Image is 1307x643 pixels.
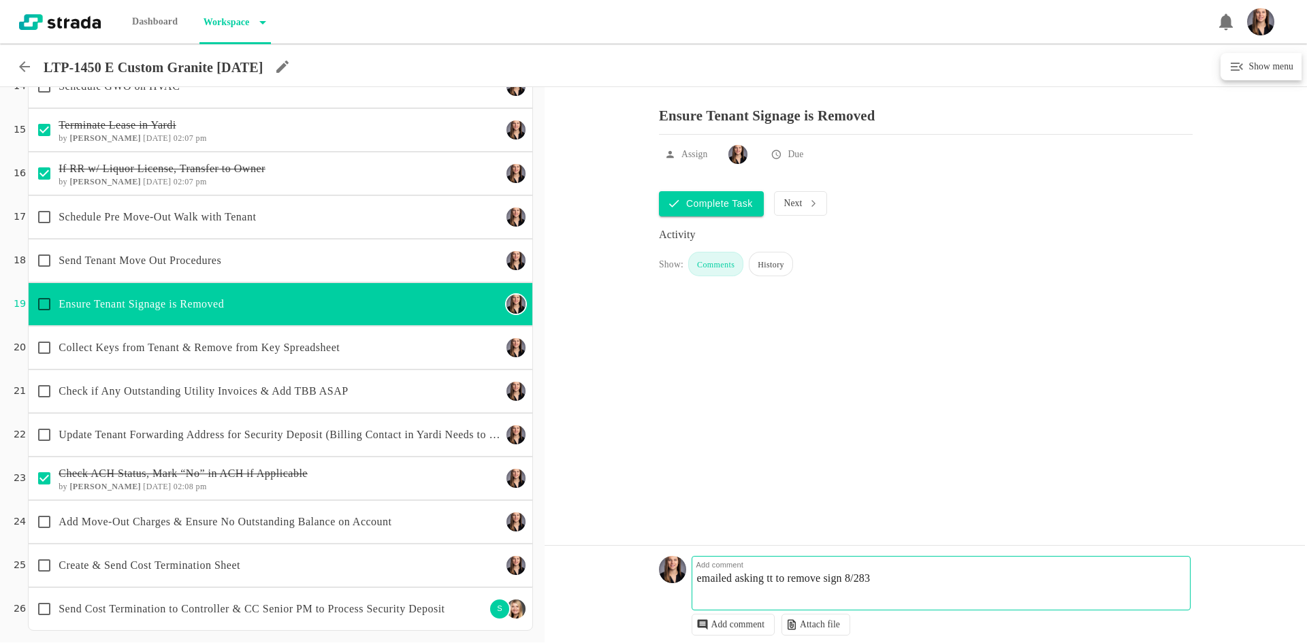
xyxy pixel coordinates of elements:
[688,252,743,276] div: Comments
[59,161,502,177] p: If RR w/ Liquor License, Transfer to Owner
[59,383,502,399] p: Check if Any Outstanding Utility Invoices & Add TBB ASAP
[59,465,502,482] p: Check ACH Status, Mark “No” in ACH if Applicable
[59,340,502,356] p: Collect Keys from Tenant & Remove from Key Spreadsheet
[59,252,502,269] p: Send Tenant Move Out Procedures
[728,145,747,164] img: Ty Depies
[14,340,26,355] p: 20
[19,14,101,30] img: strada-logo
[59,601,485,617] p: Send Cost Termination to Controller & CC Senior PM to Process Security Deposit
[659,258,683,276] div: Show:
[59,209,502,225] p: Schedule Pre Move-Out Walk with Tenant
[14,514,26,529] p: 24
[199,9,250,36] p: Workspace
[506,251,526,270] img: Ty Depies
[14,297,26,312] p: 19
[784,198,803,209] p: Next
[506,208,526,227] img: Ty Depies
[128,8,182,35] p: Dashboard
[506,425,526,444] img: Ty Depies
[44,59,263,76] p: LTP-1450 E Custom Granite [DATE]
[659,556,686,583] img: Headshot_Vertical.jpg
[659,227,1193,243] div: Activity
[506,382,526,401] img: Ty Depies
[800,619,840,630] p: Attach file
[506,164,526,183] img: Ty Depies
[14,471,26,486] p: 23
[489,598,511,620] div: S
[14,384,26,399] p: 21
[506,556,526,575] img: Ty Depies
[788,148,803,161] p: Due
[69,133,141,143] b: [PERSON_NAME]
[659,191,764,216] button: Complete Task
[506,295,526,314] img: Ty Depies
[506,512,526,531] img: Ty Depies
[694,557,1093,573] p: Add comment
[59,133,502,143] h6: by [DATE] 02:07 pm
[749,252,793,276] div: History
[506,338,526,357] img: Ty Depies
[1245,59,1293,75] h6: Show menu
[59,427,502,443] p: Update Tenant Forwarding Address for Security Deposit (Billing Contact in Yardi Needs to Have Add...
[14,558,26,573] p: 25
[1247,8,1274,35] img: Headshot_Vertical.jpg
[14,210,26,225] p: 17
[59,514,502,530] p: Add Move-Out Charges & Ensure No Outstanding Balance on Account
[59,177,502,186] h6: by [DATE] 02:07 pm
[14,427,26,442] p: 22
[14,601,26,616] p: 26
[506,599,526,619] img: Maggie Keasling
[59,557,502,574] p: Create & Send Cost Termination Sheet
[14,122,26,137] p: 15
[14,253,26,268] p: 18
[659,97,1193,124] p: Ensure Tenant Signage is Removed
[59,296,502,312] p: Ensure Tenant Signage is Removed
[506,469,526,488] img: Ty Depies
[506,120,526,139] img: Ty Depies
[14,166,26,181] p: 16
[59,117,502,133] p: Terminate Lease in Yardi
[69,482,141,491] b: [PERSON_NAME]
[711,619,765,630] p: Add comment
[59,482,502,491] h6: by [DATE] 02:08 pm
[694,570,1193,610] textarea: emailed asking tt to remove sign 8/283
[69,177,141,186] b: [PERSON_NAME]
[681,148,707,161] p: Assign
